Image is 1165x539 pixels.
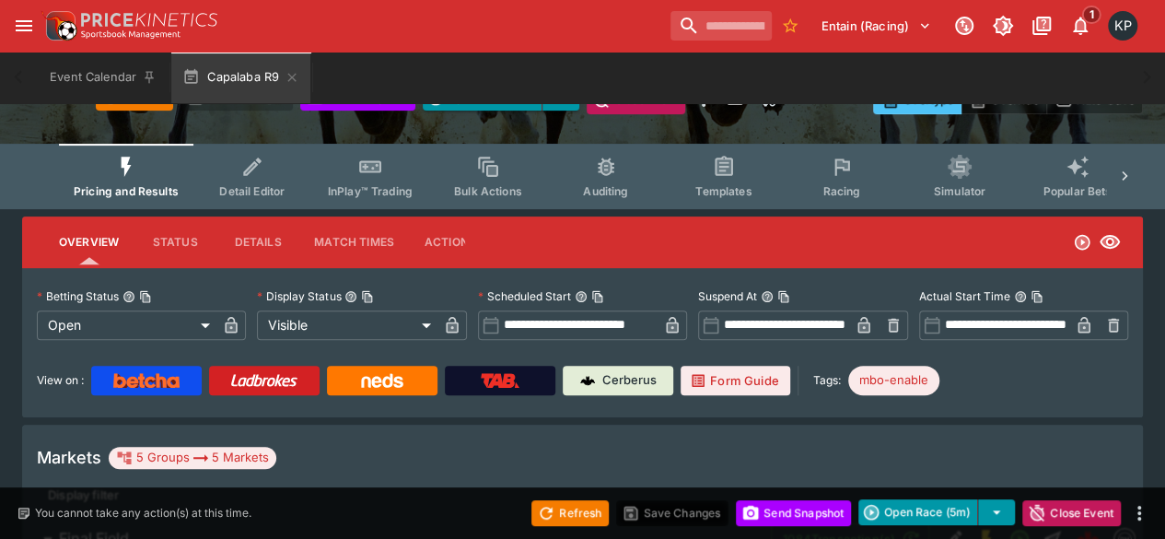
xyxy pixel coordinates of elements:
[858,499,1015,525] div: split button
[454,184,522,198] span: Bulk Actions
[81,13,217,27] img: PriceKinetics
[361,290,374,303] button: Copy To Clipboard
[37,288,119,304] p: Betting Status
[1108,11,1137,41] div: Kedar Pandit
[1082,6,1101,24] span: 1
[37,311,216,340] div: Open
[848,371,939,390] span: mbo-enable
[531,500,609,526] button: Refresh
[35,505,251,521] p: You cannot take any action(s) at this time.
[698,288,757,304] p: Suspend At
[257,288,341,304] p: Display Status
[978,499,1015,525] button: select merge strategy
[344,290,357,303] button: Display StatusCopy To Clipboard
[602,371,657,390] p: Cerberus
[1014,290,1027,303] button: Actual Start TimeCopy To Clipboard
[1102,6,1143,46] button: Kedar Pandit
[575,290,588,303] button: Scheduled StartCopy To Clipboard
[113,373,180,388] img: Betcha
[7,9,41,42] button: open drawer
[216,220,299,264] button: Details
[481,373,519,388] img: TabNZ
[810,11,942,41] button: Select Tenant
[37,366,84,395] label: View on :
[37,480,130,510] button: Display filter
[1073,233,1091,252] svg: Open
[478,288,571,304] p: Scheduled Start
[591,290,604,303] button: Copy To Clipboard
[74,184,179,198] span: Pricing and Results
[1064,9,1097,42] button: Notifications
[409,220,492,264] button: Actions
[139,290,152,303] button: Copy To Clipboard
[695,184,751,198] span: Templates
[1025,9,1058,42] button: Documentation
[171,52,310,103] button: Capalaba R9
[670,11,772,41] input: search
[37,447,101,468] h5: Markets
[736,500,851,526] button: Send Snapshot
[1128,502,1150,524] button: more
[361,373,402,388] img: Neds
[39,52,168,103] button: Event Calendar
[563,366,673,395] a: Cerberus
[1099,231,1121,253] svg: Visible
[134,220,216,264] button: Status
[122,290,135,303] button: Betting StatusCopy To Clipboard
[583,184,628,198] span: Auditing
[257,311,437,340] div: Visible
[777,290,790,303] button: Copy To Clipboard
[328,184,413,198] span: InPlay™ Trading
[81,30,181,39] img: Sportsbook Management
[580,373,595,388] img: Cerberus
[986,9,1019,42] button: Toggle light/dark mode
[219,184,285,198] span: Detail Editor
[116,447,269,469] div: 5 Groups 5 Markets
[919,288,1010,304] p: Actual Start Time
[1031,290,1043,303] button: Copy To Clipboard
[813,366,841,395] label: Tags:
[822,184,860,198] span: Racing
[299,220,409,264] button: Match Times
[1022,500,1121,526] button: Close Event
[761,290,774,303] button: Suspend AtCopy To Clipboard
[948,9,981,42] button: Connected to PK
[775,11,805,41] button: No Bookmarks
[858,499,978,525] button: Open Race (5m)
[934,184,985,198] span: Simulator
[230,373,297,388] img: Ladbrokes
[44,220,134,264] button: Overview
[41,7,77,44] img: PriceKinetics Logo
[59,144,1106,209] div: Event type filters
[1043,184,1112,198] span: Popular Bets
[848,366,939,395] div: Betting Target: cerberus
[681,366,790,395] a: Form Guide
